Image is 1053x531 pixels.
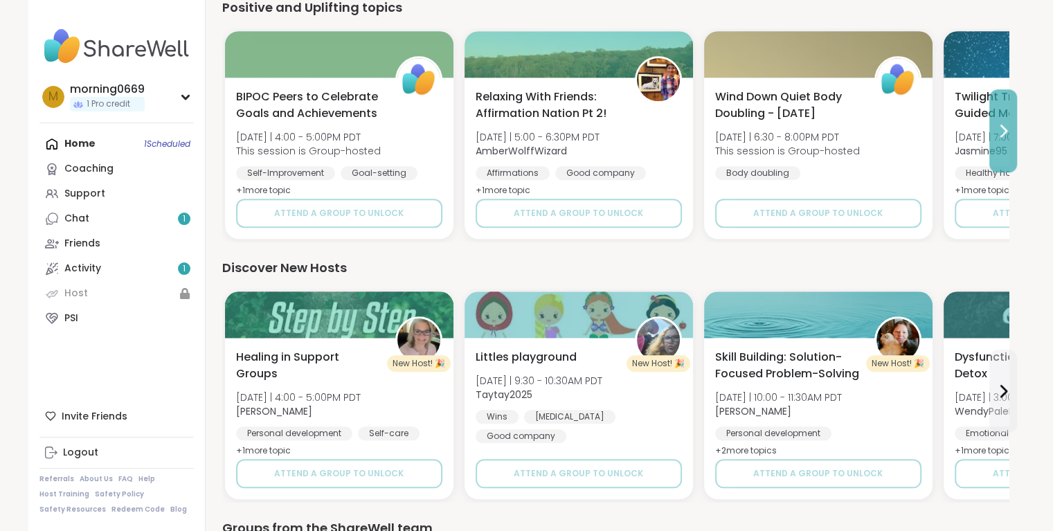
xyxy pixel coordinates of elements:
[341,166,417,180] div: Goal-setting
[236,130,381,144] span: [DATE] | 4:00 - 5:00PM PDT
[39,206,194,231] a: Chat1
[48,88,58,106] span: m
[358,426,420,440] div: Self-care
[637,318,680,361] img: Taytay2025
[274,207,404,219] span: Attend a group to unlock
[118,474,133,484] a: FAQ
[627,355,690,372] div: New Host! 🎉
[637,58,680,101] img: AmberWolffWizard
[955,426,1049,440] div: Emotional abuse
[955,144,1007,158] b: Jasmine95
[715,166,800,180] div: Body doubling
[87,98,130,110] span: 1 Pro credit
[866,355,930,372] div: New Host! 🎉
[715,199,921,228] button: Attend a group to unlock
[39,281,194,306] a: Host
[236,349,380,382] span: Healing in Support Groups
[476,89,620,122] span: Relaxing With Friends: Affirmation Nation Pt 2!
[715,130,860,144] span: [DATE] | 6:30 - 8:00PM PDT
[397,58,440,101] img: ShareWell
[64,237,100,251] div: Friends
[715,144,860,158] span: This session is Group-hosted
[39,440,194,465] a: Logout
[64,187,105,201] div: Support
[236,404,312,418] b: [PERSON_NAME]
[715,426,831,440] div: Personal development
[514,467,643,480] span: Attend a group to unlock
[64,162,114,176] div: Coaching
[236,144,381,158] span: This session is Group-hosted
[476,459,682,488] button: Attend a group to unlock
[476,429,566,443] div: Good company
[274,467,404,480] span: Attend a group to unlock
[715,404,791,418] b: [PERSON_NAME]
[64,287,88,300] div: Host
[39,474,74,484] a: Referrals
[80,474,113,484] a: About Us
[476,199,682,228] button: Attend a group to unlock
[39,156,194,181] a: Coaching
[170,505,187,514] a: Blog
[63,446,98,460] div: Logout
[476,388,532,402] b: Taytay2025
[39,404,194,429] div: Invite Friends
[753,467,883,480] span: Attend a group to unlock
[955,166,1038,180] div: Healthy habits
[39,231,194,256] a: Friends
[183,263,186,275] span: 1
[715,459,921,488] button: Attend a group to unlock
[236,199,442,228] button: Attend a group to unlock
[476,410,519,424] div: Wins
[876,58,919,101] img: ShareWell
[715,89,859,122] span: Wind Down Quiet Body Doubling - [DATE]
[111,505,165,514] a: Redeem Code
[39,306,194,331] a: PSI
[39,22,194,71] img: ShareWell Nav Logo
[236,166,335,180] div: Self-Improvement
[876,318,919,361] img: LuAnn
[476,374,602,388] span: [DATE] | 9:30 - 10:30AM PDT
[39,256,194,281] a: Activity1
[236,459,442,488] button: Attend a group to unlock
[95,489,144,499] a: Safety Policy
[236,426,352,440] div: Personal development
[476,144,567,158] b: AmberWolffWizard
[476,349,577,366] span: Littles playground
[183,213,186,225] span: 1
[555,166,646,180] div: Good company
[39,181,194,206] a: Support
[64,312,78,325] div: PSI
[715,349,859,382] span: Skill Building: Solution-Focused Problem-Solving
[236,89,380,122] span: BIPOC Peers to Celebrate Goals and Achievements
[64,262,101,276] div: Activity
[753,207,883,219] span: Attend a group to unlock
[715,390,842,404] span: [DATE] | 10:00 - 11:30AM PDT
[236,390,361,404] span: [DATE] | 4:00 - 5:00PM PDT
[387,355,451,372] div: New Host! 🎉
[70,82,145,97] div: morning0669
[64,212,89,226] div: Chat
[476,130,600,144] span: [DATE] | 5:00 - 6:30PM PDT
[524,410,615,424] div: [MEDICAL_DATA]
[39,489,89,499] a: Host Training
[514,207,643,219] span: Attend a group to unlock
[138,474,155,484] a: Help
[222,258,1009,278] div: Discover New Hosts
[397,318,440,361] img: Kelly_Echoes
[39,505,106,514] a: Safety Resources
[476,166,550,180] div: Affirmations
